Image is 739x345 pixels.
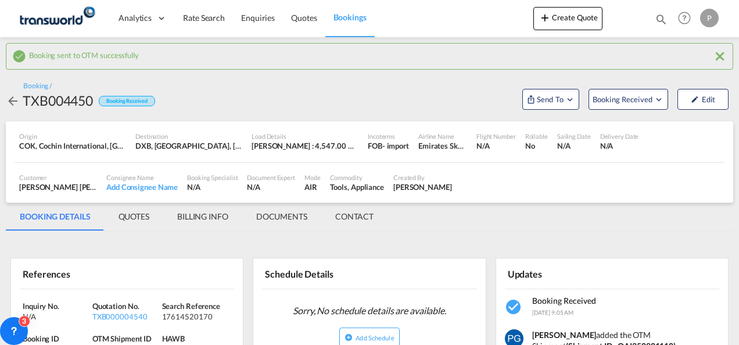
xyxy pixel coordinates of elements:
span: [DATE] 9:05 AM [532,309,574,316]
div: Updates [505,263,610,283]
div: N/A [600,141,639,151]
span: Booking Received [593,94,654,105]
div: AIR [304,182,321,192]
div: Help [675,8,700,29]
div: Airline Name [418,132,467,141]
md-icon: icon-plus 400-fg [538,10,552,24]
div: Created By [393,173,452,182]
span: HAWB [162,334,185,343]
span: Quotation No. [92,301,139,311]
div: Load Details [252,132,358,141]
div: References [20,263,125,283]
div: DXB, Dubai International, Dubai, United Arab Emirates, Middle East, Middle East [135,141,242,151]
div: N/A [187,182,238,192]
md-icon: icon-arrow-left [6,94,20,108]
md-icon: icon-close [713,49,727,63]
strong: [PERSON_NAME] [532,330,597,340]
div: Mode [304,173,321,182]
div: Rollable [525,132,548,141]
span: Help [675,8,694,28]
button: icon-plus 400-fgCreate Quote [533,7,602,30]
button: icon-pencilEdit [677,89,729,110]
div: Consignee Name [106,173,178,182]
md-icon: icon-pencil [691,95,699,103]
div: COK, Cochin International, Cochin, India, Indian Subcontinent, Asia Pacific [19,141,126,151]
div: Add Consignee Name [106,182,178,192]
span: Rate Search [183,13,225,23]
md-icon: icon-checkbox-marked-circle [505,298,523,317]
span: Send To [536,94,565,105]
md-pagination-wrapper: Use the left and right arrow keys to navigate between tabs [6,203,388,231]
span: Analytics [119,12,152,24]
md-tab-item: BILLING INFO [163,203,242,231]
div: Booking Specialist [187,173,238,182]
div: Flight Number [476,132,516,141]
div: [PERSON_NAME] [PERSON_NAME] [19,182,97,192]
div: icon-magnify [655,13,668,30]
md-tab-item: CONTACT [321,203,388,231]
div: No [525,141,548,151]
div: N/A [23,311,89,322]
span: Add Schedule [356,334,394,342]
span: Search Reference [162,301,220,311]
span: Bookings [333,12,367,22]
div: P [700,9,719,27]
button: Open demo menu [589,89,668,110]
div: Commodity [330,173,384,182]
span: Booking sent to OTM successfully [29,48,139,60]
span: OTM Shipment ID [92,334,152,343]
div: N/A [476,141,516,151]
div: FOB [368,141,382,151]
div: Document Expert [247,173,295,182]
span: Booking Received [532,296,596,306]
md-tab-item: QUOTES [105,203,163,231]
div: - import [382,141,409,151]
div: TXB000004540 [92,311,159,322]
div: Schedule Details [262,263,367,283]
md-icon: icon-magnify [655,13,668,26]
md-tab-item: BOOKING DETAILS [6,203,105,231]
div: Delivery Date [600,132,639,141]
div: 17614520170 [162,311,229,322]
span: Enquiries [241,13,275,23]
div: Incoterms [368,132,409,141]
div: Origin [19,132,126,141]
md-tab-item: DOCUMENTS [242,203,321,231]
md-icon: icon-checkbox-marked-circle [12,49,26,63]
md-icon: icon-plus-circle [345,333,353,342]
div: Emirates SkyCargo [418,141,467,151]
div: Tools, Appliance [330,182,384,192]
div: N/A [247,182,295,192]
div: Destination [135,132,242,141]
span: Booking ID [23,334,59,343]
div: Customer [19,173,97,182]
button: Open demo menu [522,89,579,110]
div: Sailing Date [557,132,591,141]
div: N/A [557,141,591,151]
div: Booking Received [99,96,155,107]
span: Quotes [291,13,317,23]
div: TXB004450 [23,91,93,110]
div: [PERSON_NAME] : 4,547.00 KG | Volumetric Wt : 4,547.00 KG | Chargeable Wt : 4,547.00 KG [252,141,358,151]
span: Inquiry No. [23,301,59,311]
span: Sorry, No schedule details are available. [288,300,451,322]
div: Booking / [23,81,52,91]
div: icon-arrow-left [6,91,23,110]
div: Pradhesh Gautham [393,182,452,192]
img: f753ae806dec11f0841701cdfdf085c0.png [17,5,96,31]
